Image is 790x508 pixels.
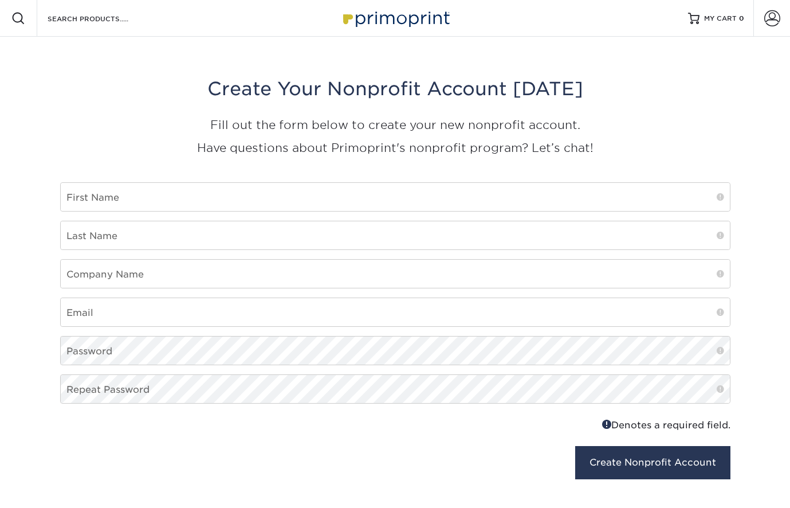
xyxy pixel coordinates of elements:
p: Fill out the form below to create your new nonprofit account. Have questions about Primoprint's n... [60,114,730,159]
span: MY CART [704,14,737,24]
input: SEARCH PRODUCTS..... [46,11,158,25]
img: Primoprint [338,6,453,30]
button: Create Nonprofit Account [575,446,730,479]
div: Denotes a required field. [404,417,730,432]
span: 0 [739,14,744,22]
h3: Create Your Nonprofit Account [DATE] [60,78,730,100]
